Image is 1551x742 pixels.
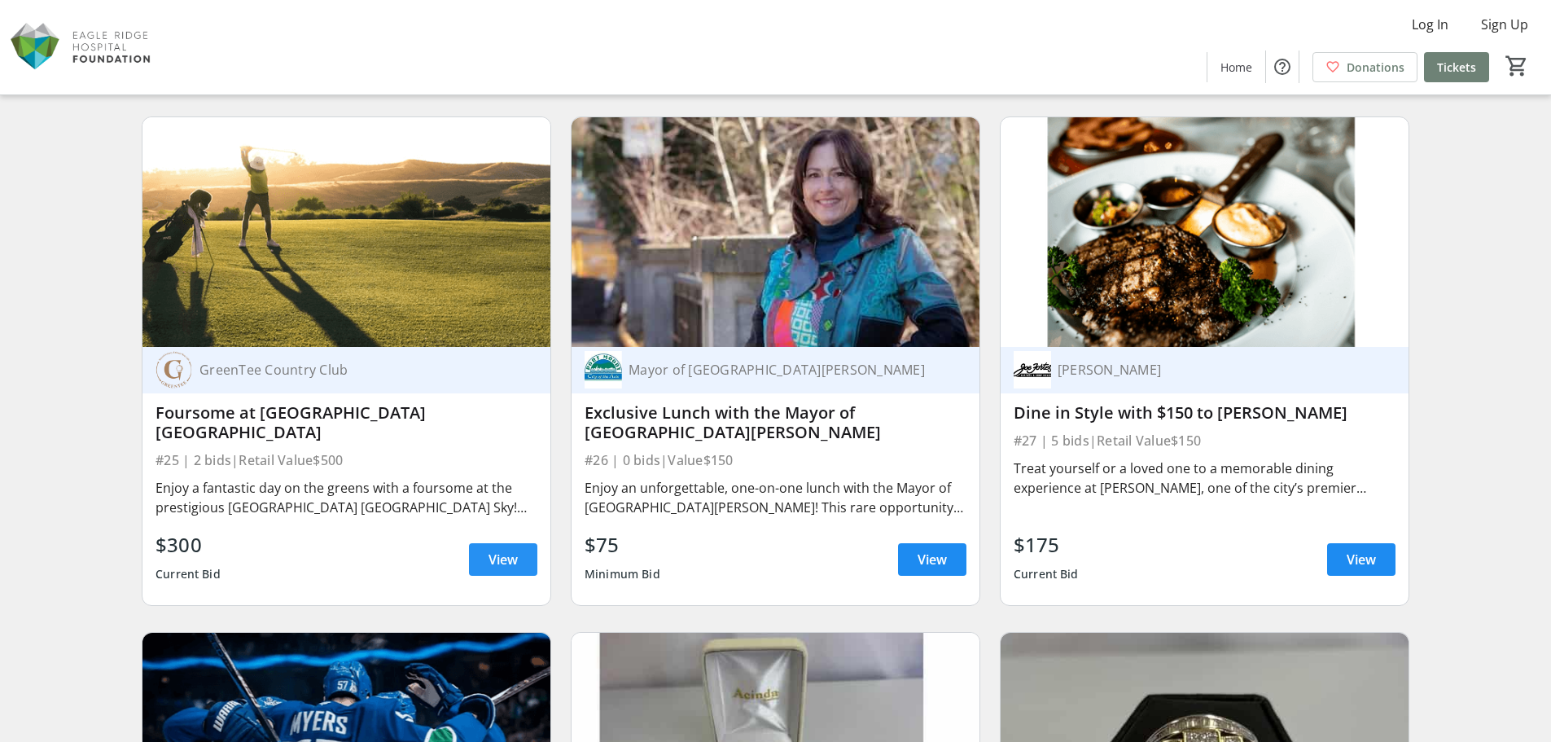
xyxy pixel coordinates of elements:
[1014,429,1395,452] div: #27 | 5 bids | Retail Value $150
[1347,550,1376,569] span: View
[585,403,966,442] div: Exclusive Lunch with the Mayor of [GEOGRAPHIC_DATA][PERSON_NAME]
[1051,362,1376,378] div: [PERSON_NAME]
[156,530,221,560] div: $300
[918,550,947,569] span: View
[622,362,947,378] div: Mayor of [GEOGRAPHIC_DATA][PERSON_NAME]
[1399,11,1461,37] button: Log In
[585,478,966,517] div: Enjoy an unforgettable, one-on-one lunch with the Mayor of [GEOGRAPHIC_DATA][PERSON_NAME]! This r...
[156,449,537,472] div: #25 | 2 bids | Retail Value $500
[1014,351,1051,389] img: Joe Fortes
[585,530,660,560] div: $75
[156,403,537,442] div: Foursome at [GEOGRAPHIC_DATA] [GEOGRAPHIC_DATA]
[1001,117,1409,347] img: Dine in Style with $150 to Joe Fortes
[193,362,518,378] div: GreenTee Country Club
[489,550,518,569] span: View
[1014,459,1395,498] div: Treat yourself or a loved one to a memorable dining experience at [PERSON_NAME], one of the city’...
[1412,15,1448,34] span: Log In
[1014,403,1395,423] div: Dine in Style with $150 to [PERSON_NAME]
[1327,543,1395,576] a: View
[1481,15,1528,34] span: Sign Up
[142,117,550,347] img: Foursome at GreenTee Country Club Westwood Plateau Sky
[10,7,155,88] img: Eagle Ridge Hospital Foundation's Logo
[156,560,221,589] div: Current Bid
[585,449,966,472] div: #26 | 0 bids | Value $150
[572,117,979,347] img: Exclusive Lunch with the Mayor of Port Moody
[156,478,537,517] div: Enjoy a fantastic day on the greens with a foursome at the prestigious [GEOGRAPHIC_DATA] [GEOGRAP...
[1014,560,1079,589] div: Current Bid
[585,351,622,389] img: Mayor of Port Moody
[1347,59,1404,76] span: Donations
[1502,51,1531,81] button: Cart
[585,560,660,589] div: Minimum Bid
[1266,50,1299,83] button: Help
[1468,11,1541,37] button: Sign Up
[1014,530,1079,560] div: $175
[469,543,537,576] a: View
[1207,52,1265,82] a: Home
[1437,59,1476,76] span: Tickets
[156,351,193,389] img: GreenTee Country Club
[898,543,966,576] a: View
[1424,52,1489,82] a: Tickets
[1220,59,1252,76] span: Home
[1312,52,1417,82] a: Donations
